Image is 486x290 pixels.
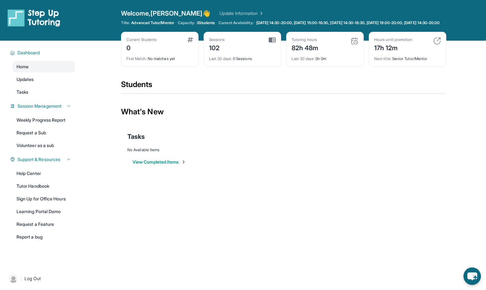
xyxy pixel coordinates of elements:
[13,206,75,217] a: Learning Portal Demo
[178,20,195,25] span: Capacity:
[13,180,75,192] a: Tutor Handbook
[374,37,412,42] div: Hours until promotion
[17,50,40,56] span: Dashboard
[374,42,412,52] div: 17h 12m
[17,64,29,70] span: Home
[13,114,75,126] a: Weekly Progress Report
[132,159,186,165] button: View Completed Items
[17,76,34,83] span: Updates
[15,103,71,109] button: Session Management
[209,42,225,52] div: 102
[20,275,22,282] span: |
[219,10,264,17] a: Update Information
[13,140,75,151] a: Volunteer as a sub
[8,9,60,27] img: logo
[15,50,71,56] button: Dashboard
[126,56,147,61] span: First Match :
[13,74,75,85] a: Updates
[126,52,193,61] div: No matches yet
[256,20,440,25] span: [DATE] 14:30-20:00, [DATE] 15:00-16:30, [DATE] 14:30-16:30, [DATE] 19:00-20:00, [DATE] 14:30-20:00
[121,79,446,93] div: Students
[209,37,225,42] div: Sessions
[127,147,440,152] div: No Available Items
[15,156,71,163] button: Support & Resources
[197,20,215,25] span: 3 Students
[219,20,253,25] span: Current Availability:
[126,42,157,52] div: 0
[351,37,358,45] img: card
[209,56,232,61] span: Last 30 days :
[187,37,193,42] img: card
[121,9,211,18] span: Welcome, [PERSON_NAME] 👋
[292,52,358,61] div: 0h 0m
[258,10,264,17] img: Chevron Right
[269,37,276,43] img: card
[17,89,28,95] span: Tasks
[13,168,75,179] a: Help Center
[374,56,391,61] span: Next title :
[209,52,276,61] div: 0 Sessions
[126,37,157,42] div: Current Students
[17,156,60,163] span: Support & Resources
[9,274,18,283] img: user-img
[121,98,446,126] div: What's New
[255,20,441,25] a: [DATE] 14:30-20:00, [DATE] 15:00-16:30, [DATE] 14:30-16:30, [DATE] 19:00-20:00, [DATE] 14:30-20:00
[292,56,314,61] span: Last 30 days :
[24,275,41,282] span: Log Out
[13,193,75,205] a: Sign Up for Office Hours
[13,219,75,230] a: Request a Feature
[131,20,174,25] span: Advanced Tutor/Mentor
[13,127,75,138] a: Request a Sub
[374,52,441,61] div: Senior Tutor/Mentor
[121,20,130,25] span: Title:
[17,103,62,109] span: Session Management
[13,86,75,98] a: Tasks
[127,132,145,141] span: Tasks
[292,37,319,42] div: Tutoring hours
[6,272,75,286] a: |Log Out
[292,42,319,52] div: 82h 48m
[13,231,75,243] a: Report a bug
[463,267,481,285] button: chat-button
[13,61,75,72] a: Home
[433,37,441,45] img: card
